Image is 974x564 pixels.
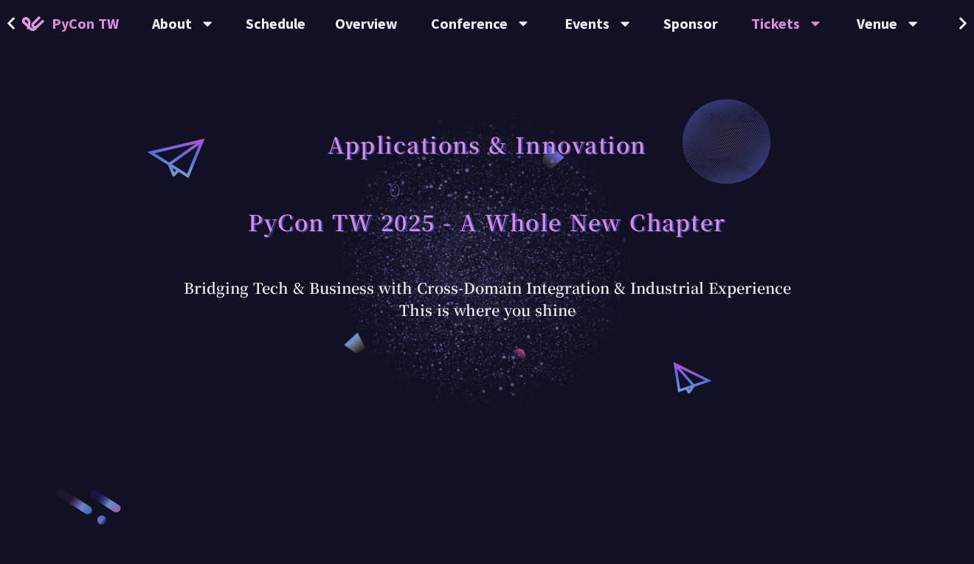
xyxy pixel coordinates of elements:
img: Home icon of PyCon TW 2025 [22,16,44,31]
a: PyCon TW [7,5,134,42]
span: PyCon TW [52,13,119,35]
h1: Applications & Innovation [328,122,646,166]
h1: PyCon TW 2025 - A Whole New Chapter [248,199,726,244]
div: Bridging Tech & Business with Cross-Domain Integration & Industrial Experience This is where you ... [184,277,791,321]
